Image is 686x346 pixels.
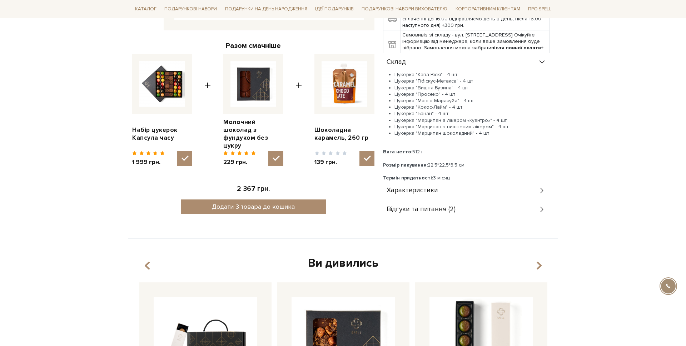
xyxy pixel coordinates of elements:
td: Самовивіз зі складу - вул. [STREET_ADDRESS] Очікуйте інформацію від менеджера, коли ваше замовлен... [401,30,550,60]
b: Розмір пакування: [383,162,428,168]
span: + [205,54,211,167]
img: Набір цукерок Капсула часу [139,61,185,107]
span: 139 грн. [314,158,347,166]
span: 1 999 грн. [132,158,165,166]
span: Характеристики [387,187,438,194]
span: Відгуки та питання (2) [387,206,456,213]
img: Молочний шоколад з фундуком без цукру [230,61,276,107]
span: Склад [387,59,406,65]
div: 512 г [383,149,550,155]
b: після повної оплати [491,45,541,51]
a: Корпоративним клієнтам [453,3,523,15]
li: Цукерка "Гібіскус-Метакса" - 4 шт [394,78,550,84]
a: Подарункові набори [161,4,220,15]
td: Доставка по [PERSON_NAME] від Uklon Delivery (Замовлення сплаченні до 16:00 відправляємо день в д... [401,8,550,30]
li: Цукерка "Просеко" - 4 шт [394,91,550,98]
span: 229 грн. [223,158,256,166]
a: Набір цукерок Капсула часу [132,126,192,142]
b: Термін придатності: [383,175,433,181]
img: Шоколадна карамель, 260 гр [322,61,367,107]
a: Про Spell [525,4,554,15]
a: Подарунки на День народження [222,4,310,15]
a: Шоколадна карамель, 260 гр [314,126,374,142]
a: Каталог [132,4,159,15]
li: Цукерка "Манго-Маракуйя" - 4 шт [394,98,550,104]
a: Подарункові набори вихователю [359,3,450,15]
span: 2 367 грн. [237,185,270,193]
li: Цукерка "Марципан з лікером «Куантро»" - 4 шт [394,117,550,124]
button: Додати 3 товара до кошика [181,199,326,214]
li: Цукерка "Марципан шоколадний" - 4 шт [394,130,550,137]
li: Цукерка "Вишня-Бузина" - 4 шт [394,85,550,91]
li: Цукерка "Кава-Віскі" - 4 шт [394,71,550,78]
li: Цукерка "Банан" - 4 шт [394,110,550,117]
div: Ви дивились [136,256,550,271]
span: + [296,54,302,167]
a: Молочний шоколад з фундуком без цукру [223,118,283,150]
div: Разом смачніше [132,41,374,50]
b: Вага нетто: [383,149,412,155]
div: 22,5*22,5*3,5 см [383,162,550,168]
a: Ідеї подарунків [312,4,357,15]
div: 3 місяці [383,175,550,181]
li: Цукерка "Кокос-Лайм" - 4 шт [394,104,550,110]
li: Цукерка "Марципан з вишневим лікером" - 4 шт [394,124,550,130]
